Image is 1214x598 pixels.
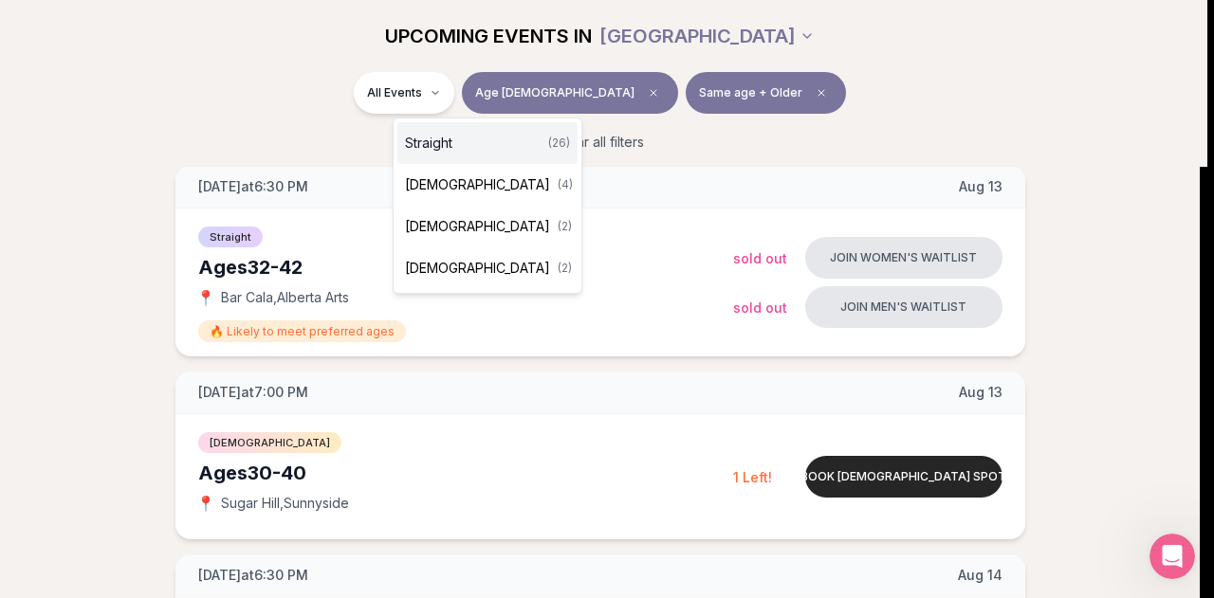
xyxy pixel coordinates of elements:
[558,219,572,234] span: ( 2 )
[405,217,550,236] span: [DEMOGRAPHIC_DATA]
[548,136,570,151] span: ( 26 )
[405,175,550,194] span: [DEMOGRAPHIC_DATA]
[405,134,452,153] span: Straight
[1150,534,1195,579] iframe: Intercom live chat
[405,259,550,278] span: [DEMOGRAPHIC_DATA]
[558,261,572,276] span: ( 2 )
[558,177,573,192] span: ( 4 )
